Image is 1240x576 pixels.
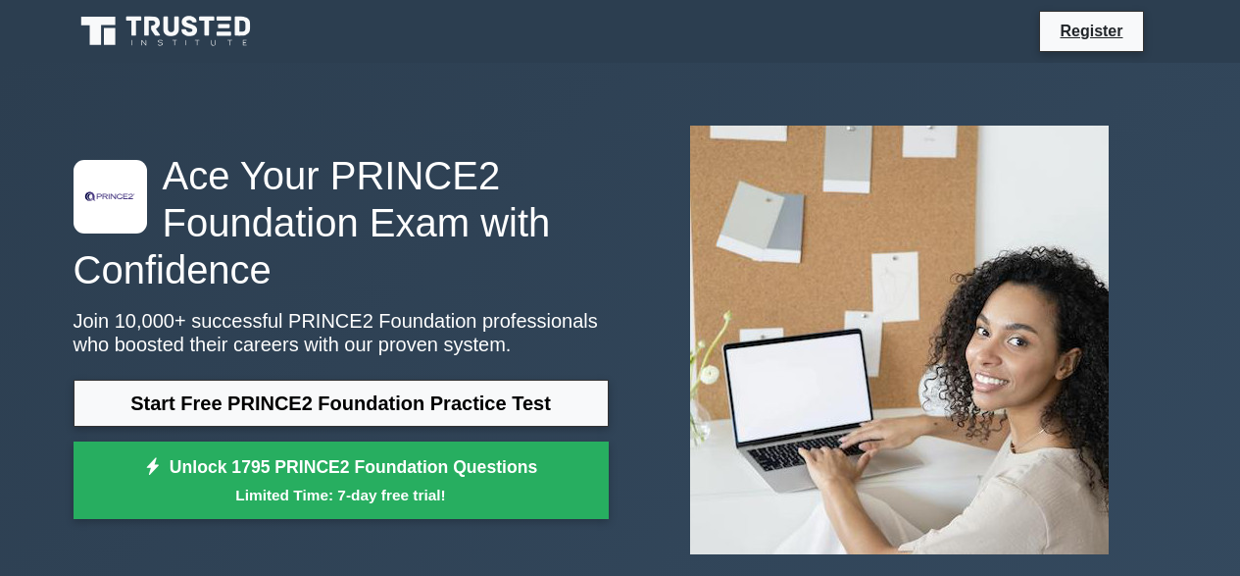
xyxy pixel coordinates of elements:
[1048,19,1134,43] a: Register
[74,380,609,427] a: Start Free PRINCE2 Foundation Practice Test
[74,152,609,293] h1: Ace Your PRINCE2 Foundation Exam with Confidence
[74,442,609,520] a: Unlock 1795 PRINCE2 Foundation QuestionsLimited Time: 7-day free trial!
[98,484,584,506] small: Limited Time: 7-day free trial!
[74,309,609,356] p: Join 10,000+ successful PRINCE2 Foundation professionals who boosted their careers with our prove...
